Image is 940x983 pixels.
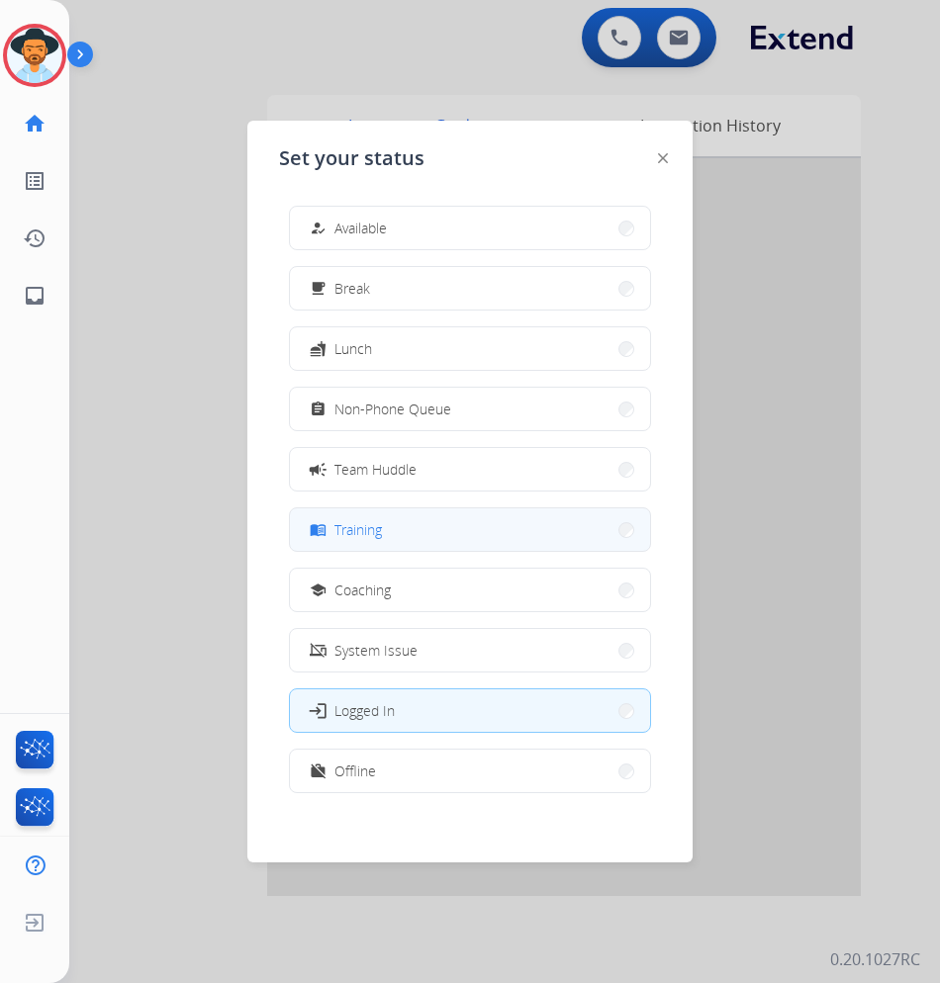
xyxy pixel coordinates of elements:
[310,280,327,297] mat-icon: free_breakfast
[310,340,327,357] mat-icon: fastfood
[334,459,417,480] span: Team Huddle
[308,459,328,479] mat-icon: campaign
[310,581,327,598] mat-icon: school
[334,278,370,299] span: Break
[290,267,650,310] button: Break
[290,327,650,370] button: Lunch
[310,401,327,417] mat-icon: assignment
[23,112,47,135] mat-icon: home
[334,760,376,781] span: Offline
[290,569,650,611] button: Coaching
[310,642,327,659] mat-icon: phonelink_off
[310,762,327,779] mat-icon: work_off
[334,519,382,540] span: Training
[290,388,650,430] button: Non-Phone Queue
[290,629,650,671] button: System Issue
[334,338,372,359] span: Lunch
[830,947,920,971] p: 0.20.1027RC
[334,218,387,238] span: Available
[290,689,650,732] button: Logged In
[290,508,650,551] button: Training
[279,144,424,172] span: Set your status
[310,521,327,538] mat-icon: menu_book
[310,220,327,236] mat-icon: how_to_reg
[334,580,391,600] span: Coaching
[23,226,47,250] mat-icon: history
[334,399,451,419] span: Non-Phone Queue
[23,169,47,193] mat-icon: list_alt
[7,28,62,83] img: avatar
[290,448,650,491] button: Team Huddle
[290,750,650,792] button: Offline
[290,207,650,249] button: Available
[23,284,47,308] mat-icon: inbox
[334,640,418,661] span: System Issue
[308,700,328,720] mat-icon: login
[334,700,395,721] span: Logged In
[658,153,668,163] img: close-button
